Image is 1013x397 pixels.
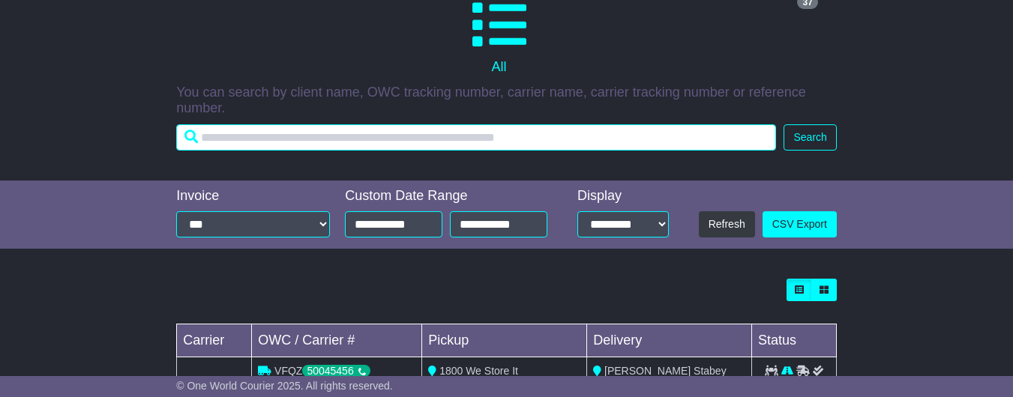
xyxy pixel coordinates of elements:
[752,324,837,357] td: Status
[587,324,752,357] td: Delivery
[577,188,669,204] div: Display
[176,85,837,117] p: You can search by client name, OWC tracking number, carrier name, carrier tracking number or refe...
[763,211,837,237] a: CSV Export
[422,324,587,357] td: Pickup
[345,188,555,204] div: Custom Date Range
[604,365,727,377] span: [PERSON_NAME] Stabey
[699,211,755,237] button: Refresh
[176,188,330,204] div: Invoice
[252,324,422,357] td: OWC / Carrier #
[784,124,836,151] button: Search
[274,365,370,377] span: VFQZ
[176,380,393,392] span: © One World Courier 2025. All rights reserved.
[439,365,518,377] span: 1800 We Store It
[302,365,370,377] div: 50045456
[177,324,252,357] td: Carrier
